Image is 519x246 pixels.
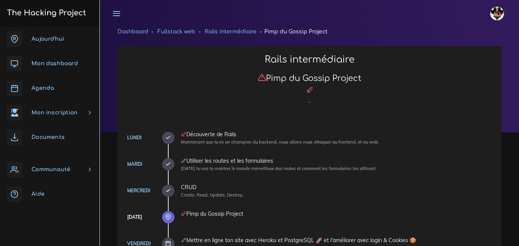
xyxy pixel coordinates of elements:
[126,97,493,104] h5: .
[126,73,493,83] h3: Pimp du Gossip Project
[32,191,45,197] span: Aide
[32,36,64,42] span: Aujourd'hui
[181,132,493,137] div: Découverte de Rails
[5,9,86,17] h3: The Hacking Project
[127,213,142,221] div: [DATE]
[181,166,376,171] small: [DATE] tu vas te montrer le monde merveilleux des routes et comment les formulaires les utilisent
[181,219,182,224] small: .
[32,61,78,66] span: Mon dashboard
[158,29,195,35] a: Fullstack web
[181,211,493,216] div: Pimp du Gossip Project
[181,139,379,145] small: Maintenant que tu es un champion du backend, nous allons nous attaquer au frontend, et au web.
[127,188,150,193] a: Mercredi
[118,29,148,35] a: Dashboard
[32,167,70,172] span: Communauté
[32,110,78,116] span: Mon inscription
[127,135,141,140] a: Lundi
[127,161,142,167] a: Mardi
[181,192,244,198] small: Create, Read, Update, Destroy.
[205,29,257,35] a: Rails intermédiaire
[257,27,328,36] li: Pimp du Gossip Project
[490,7,504,20] img: avatar
[126,54,493,65] h2: Rails intermédiaire
[181,158,493,163] div: Utiliser les routes et les formulaires
[181,185,493,190] div: CRUD
[32,134,65,140] span: Documents
[32,85,54,91] span: Agenda
[181,238,493,243] div: Mettre en ligne ton site avec Heroku et PostgreSQL 🚀 et l'améliorer avec login & Cookies 🍪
